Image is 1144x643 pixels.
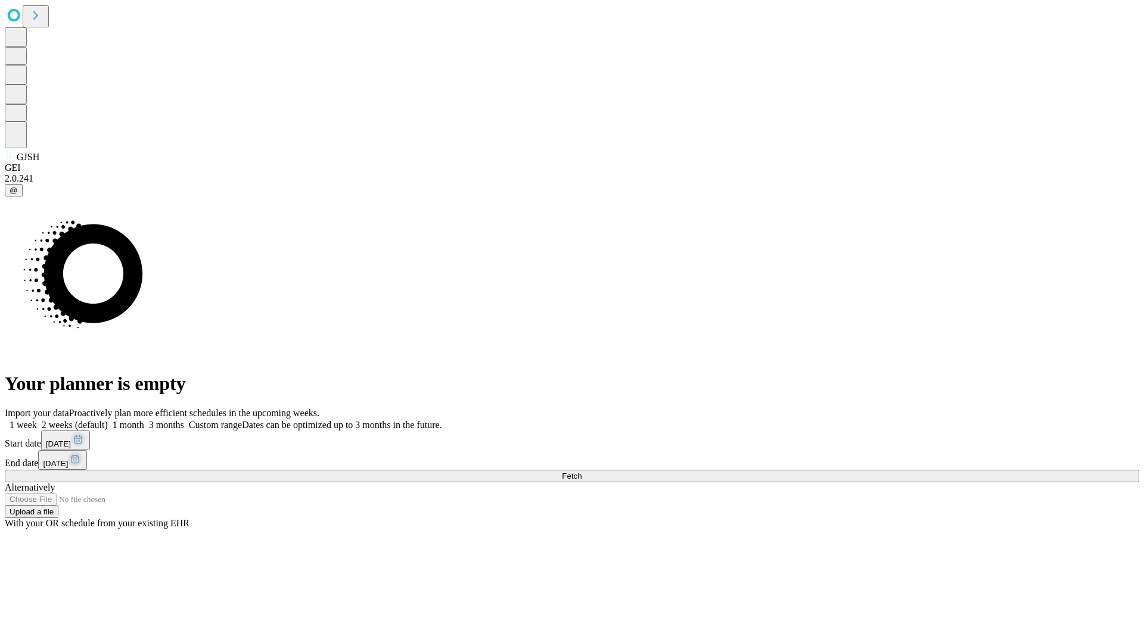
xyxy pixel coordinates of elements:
span: 3 months [149,420,184,430]
button: Upload a file [5,505,58,518]
button: @ [5,184,23,196]
span: 2 weeks (default) [42,420,108,430]
span: Dates can be optimized up to 3 months in the future. [242,420,442,430]
span: Custom range [189,420,242,430]
span: Alternatively [5,482,55,492]
span: Import your data [5,408,69,418]
span: With your OR schedule from your existing EHR [5,518,189,528]
span: [DATE] [43,459,68,468]
span: GJSH [17,152,39,162]
button: [DATE] [41,430,90,450]
div: GEI [5,163,1139,173]
span: @ [10,186,18,195]
span: Fetch [562,472,582,480]
span: [DATE] [46,439,71,448]
button: [DATE] [38,450,87,470]
div: 2.0.241 [5,173,1139,184]
div: End date [5,450,1139,470]
h1: Your planner is empty [5,373,1139,395]
button: Fetch [5,470,1139,482]
span: 1 week [10,420,37,430]
span: 1 month [113,420,144,430]
div: Start date [5,430,1139,450]
span: Proactively plan more efficient schedules in the upcoming weeks. [69,408,319,418]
